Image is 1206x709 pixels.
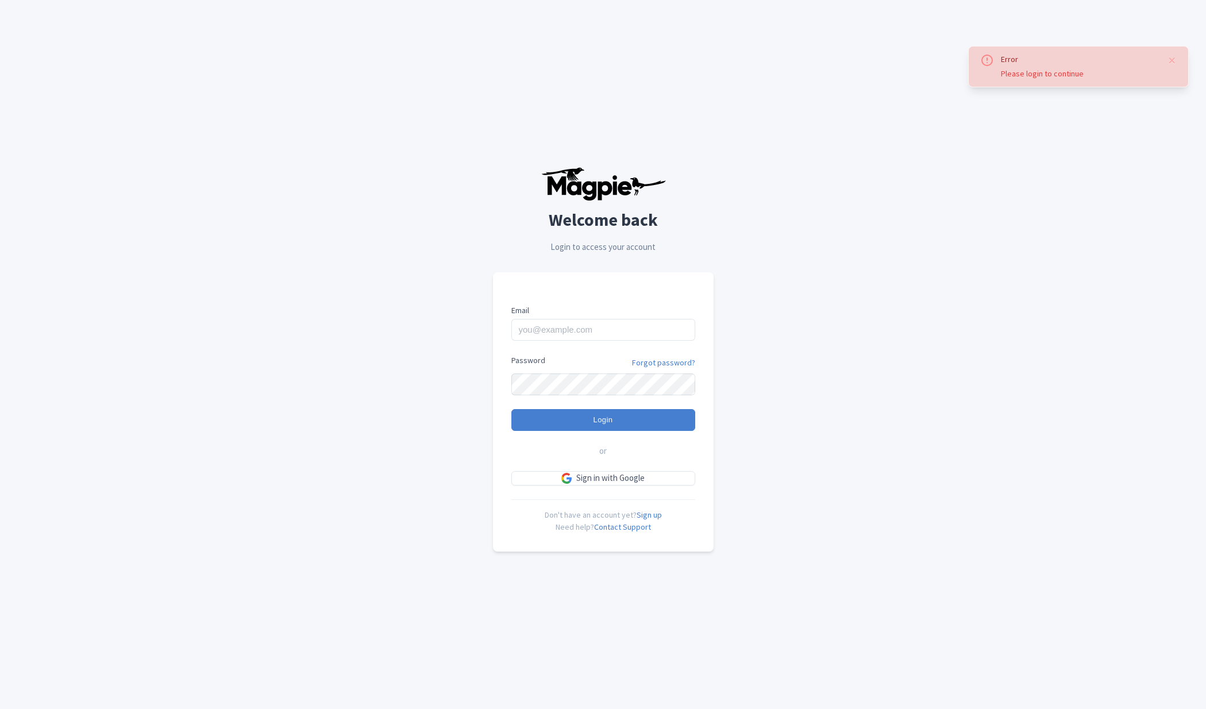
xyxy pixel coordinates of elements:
img: logo-ab69f6fb50320c5b225c76a69d11143b.png [538,167,668,201]
a: Contact Support [594,522,651,532]
button: Close [1168,53,1177,67]
input: you@example.com [511,319,695,341]
a: Forgot password? [632,357,695,369]
p: Login to access your account [493,241,714,254]
a: Sign in with Google [511,471,695,485]
label: Email [511,305,695,317]
div: Don't have an account yet? Need help? [511,499,695,533]
h2: Welcome back [493,210,714,229]
a: Sign up [637,510,662,520]
span: or [599,445,607,458]
img: google.svg [561,473,572,483]
div: Please login to continue [1001,68,1158,80]
label: Password [511,354,545,367]
div: Error [1001,53,1158,65]
input: Login [511,409,695,431]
